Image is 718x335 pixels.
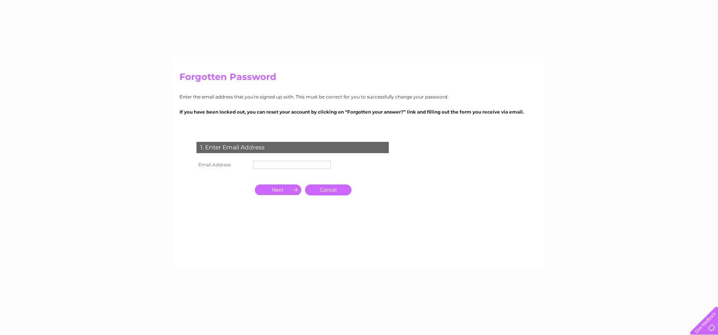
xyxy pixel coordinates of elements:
th: Email Address [195,159,251,171]
div: 1. Enter Email Address [196,142,389,153]
p: Enter the email address that you're signed up with. This must be correct for you to successfully ... [179,93,538,100]
p: If you have been locked out, you can reset your account by clicking on “Forgotten your answer?” l... [179,108,538,115]
a: Cancel [305,184,351,195]
h2: Forgotten Password [179,72,538,86]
